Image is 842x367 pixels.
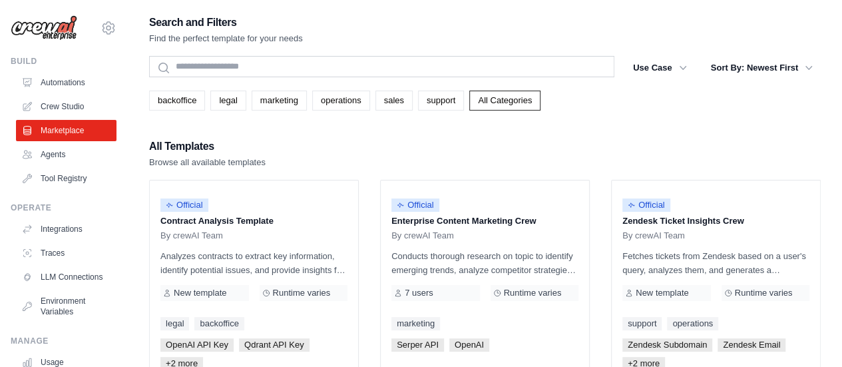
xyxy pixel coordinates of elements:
[735,288,793,298] span: Runtime varies
[160,198,208,212] span: Official
[667,317,718,330] a: operations
[149,137,266,156] h2: All Templates
[391,249,578,277] p: Conducts thorough research on topic to identify emerging trends, analyze competitor strategies, a...
[160,317,189,330] a: legal
[622,338,712,352] span: Zendesk Subdomain
[149,156,266,169] p: Browse all available templates
[16,120,116,141] a: Marketplace
[622,317,662,330] a: support
[239,338,310,352] span: Qdrant API Key
[703,56,821,80] button: Sort By: Newest First
[11,336,116,346] div: Manage
[312,91,370,111] a: operations
[273,288,331,298] span: Runtime varies
[11,15,77,41] img: Logo
[16,96,116,117] a: Crew Studio
[16,266,116,288] a: LLM Connections
[418,91,464,111] a: support
[391,338,444,352] span: Serper API
[622,214,809,228] p: Zendesk Ticket Insights Crew
[449,338,489,352] span: OpenAI
[636,288,688,298] span: New template
[16,168,116,189] a: Tool Registry
[622,230,685,241] span: By crewAI Team
[375,91,413,111] a: sales
[391,317,440,330] a: marketing
[469,91,540,111] a: All Categories
[625,56,695,80] button: Use Case
[174,288,226,298] span: New template
[149,91,205,111] a: backoffice
[149,32,303,45] p: Find the perfect template for your needs
[718,338,785,352] span: Zendesk Email
[16,144,116,165] a: Agents
[149,13,303,32] h2: Search and Filters
[160,230,223,241] span: By crewAI Team
[210,91,246,111] a: legal
[391,230,454,241] span: By crewAI Team
[252,91,307,111] a: marketing
[622,198,670,212] span: Official
[194,317,244,330] a: backoffice
[16,242,116,264] a: Traces
[16,290,116,322] a: Environment Variables
[405,288,433,298] span: 7 users
[504,288,562,298] span: Runtime varies
[160,214,347,228] p: Contract Analysis Template
[160,249,347,277] p: Analyzes contracts to extract key information, identify potential issues, and provide insights fo...
[160,338,234,352] span: OpenAI API Key
[391,214,578,228] p: Enterprise Content Marketing Crew
[16,218,116,240] a: Integrations
[16,72,116,93] a: Automations
[622,249,809,277] p: Fetches tickets from Zendesk based on a user's query, analyzes them, and generates a summary. Out...
[391,198,439,212] span: Official
[11,56,116,67] div: Build
[11,202,116,213] div: Operate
